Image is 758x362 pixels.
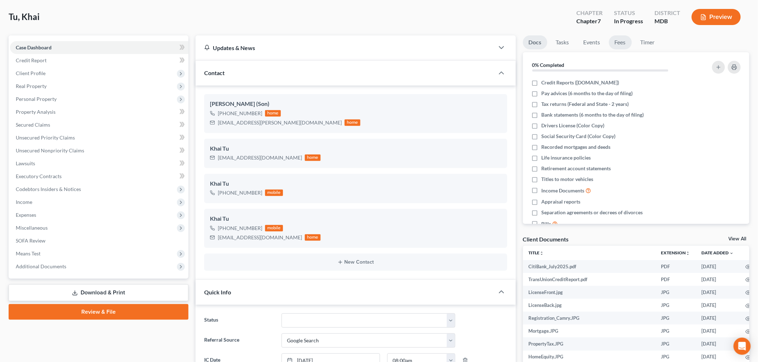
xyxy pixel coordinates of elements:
button: Preview [692,9,741,25]
span: Income Documents [542,187,585,194]
a: Case Dashboard [10,41,188,54]
div: MDB [654,17,680,25]
span: Additional Documents [16,263,66,269]
a: Unsecured Priority Claims [10,131,188,144]
div: [EMAIL_ADDRESS][DOMAIN_NAME] [218,234,302,241]
div: Open Intercom Messenger [734,338,751,355]
a: Lawsuits [10,157,188,170]
span: Income [16,199,32,205]
td: JPG [656,312,696,324]
td: PDF [656,273,696,286]
span: Case Dashboard [16,44,52,50]
button: New Contact [210,259,502,265]
span: Pay advices (6 months to the day of filing) [542,90,633,97]
div: [EMAIL_ADDRESS][DOMAIN_NAME] [218,154,302,161]
span: Secured Claims [16,122,50,128]
div: [PERSON_NAME] (Son) [210,100,502,108]
span: Unsecured Priority Claims [16,134,75,141]
span: Property Analysis [16,109,56,115]
div: Khai Tu [210,215,502,223]
td: [DATE] [696,312,740,324]
span: Personal Property [16,96,57,102]
div: [PHONE_NUMBER] [218,110,262,117]
a: SOFA Review [10,234,188,247]
div: home [305,155,321,161]
span: Bills [542,220,551,228]
i: unfold_more [540,251,544,255]
td: PDF [656,260,696,273]
span: Miscellaneous [16,225,48,231]
div: [PHONE_NUMBER] [218,189,262,196]
td: JPG [656,337,696,350]
td: [DATE] [696,324,740,337]
span: Contact [204,69,225,76]
a: Executory Contracts [10,170,188,183]
td: JPG [656,299,696,312]
span: Lawsuits [16,160,35,166]
span: Credit Reports ([DOMAIN_NAME]) [542,79,619,86]
a: Unsecured Nonpriority Claims [10,144,188,157]
span: Tax returns (Federal and State - 2 years) [542,101,629,108]
span: Life insurance policies [542,154,591,161]
span: Means Test [16,250,40,256]
td: CitiBank_July2025.pdf [523,260,656,273]
div: home [265,110,281,117]
a: Date Added expand_more [702,250,734,255]
td: JPG [656,324,696,337]
div: [EMAIL_ADDRESS][PERSON_NAME][DOMAIN_NAME] [218,119,342,126]
td: Registration_Camry.JPG [523,312,656,324]
a: Events [578,35,606,49]
td: LicenseFront.jpg [523,286,656,299]
span: Unsecured Nonpriority Claims [16,147,84,153]
a: Extensionunfold_more [661,250,690,255]
span: Bank statements (6 months to the day of filing) [542,111,644,118]
div: In Progress [614,17,643,25]
span: Appraisal reports [542,198,581,205]
div: Updates & News [204,44,486,52]
a: Titleunfold_more [529,250,544,255]
div: home [305,234,321,241]
a: Download & Print [9,284,188,301]
label: Referral Source [201,333,278,348]
label: Status [201,313,278,328]
a: Timer [635,35,661,49]
div: mobile [265,225,283,231]
span: SOFA Review [16,238,45,244]
div: Chapter [576,17,603,25]
span: Quick Info [204,289,231,295]
td: PropertyTax.JPG [523,337,656,350]
span: Client Profile [16,70,45,76]
span: Retirement account statements [542,165,611,172]
td: [DATE] [696,286,740,299]
div: Khai Tu [210,145,502,153]
td: [DATE] [696,273,740,286]
strong: 0% Completed [532,62,565,68]
div: Status [614,9,643,17]
span: Executory Contracts [16,173,62,179]
a: Tasks [550,35,575,49]
span: Expenses [16,212,36,218]
td: [DATE] [696,337,740,350]
a: Property Analysis [10,106,188,118]
div: home [345,119,360,126]
div: Chapter [576,9,603,17]
span: Real Property [16,83,47,89]
div: [PHONE_NUMBER] [218,225,262,232]
td: JPG [656,286,696,299]
td: Mortgage.JPG [523,324,656,337]
span: Codebtors Insiders & Notices [16,186,81,192]
span: Drivers License (Color Copy) [542,122,605,129]
a: Docs [523,35,547,49]
div: Khai Tu [210,180,502,188]
a: Secured Claims [10,118,188,131]
span: Recorded mortgages and deeds [542,143,611,151]
i: expand_more [730,251,734,255]
span: 7 [598,18,601,24]
a: Fees [609,35,632,49]
span: Credit Report [16,57,47,63]
td: TransUnionCreditReport.pdf [523,273,656,286]
td: [DATE] [696,299,740,312]
td: [DATE] [696,260,740,273]
a: View All [729,236,747,241]
div: District [654,9,680,17]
